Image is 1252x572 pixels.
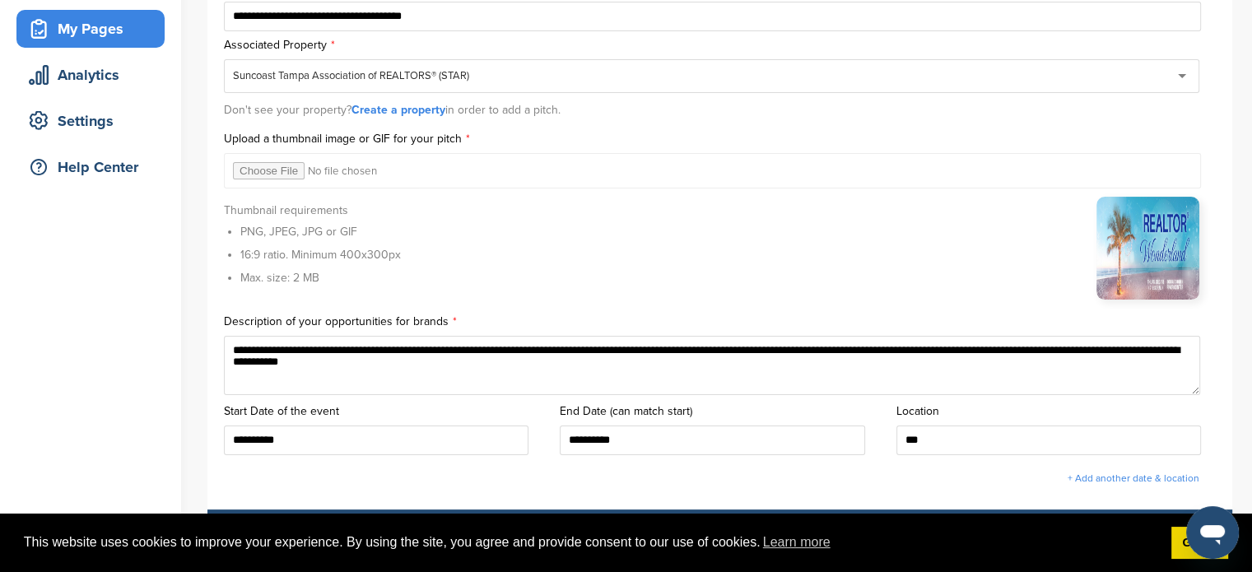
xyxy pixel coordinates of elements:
a: + Add another date & location [1068,472,1199,484]
iframe: Button to launch messaging window [1186,506,1239,559]
div: Settings [25,106,165,136]
div: Suncoast Tampa Association of REALTORS® (STAR) [233,68,469,83]
label: Description of your opportunities for brands [224,316,1216,328]
div: Thumbnail requirements [224,204,401,292]
li: 16:9 ratio. Minimum 400x300px [240,246,401,263]
div: Analytics [25,60,165,90]
li: PNG, JPEG, JPG or GIF [240,223,401,240]
div: Help Center [25,152,165,182]
div: My Pages [25,14,165,44]
a: Settings [16,102,165,140]
label: Location [896,406,1216,417]
a: Create a property [351,103,445,117]
a: Analytics [16,56,165,94]
a: Help Center [16,148,165,186]
label: Upload a thumbnail image or GIF for your pitch [224,133,1216,145]
li: Max. size: 2 MB [240,269,401,286]
span: This website uses cookies to improve your experience. By using the site, you agree and provide co... [24,530,1158,555]
div: Don't see your property? in order to add a pitch. [224,95,1216,125]
a: My Pages [16,10,165,48]
a: learn more about cookies [761,530,833,555]
label: Associated Property [224,40,1216,51]
img: large-REALTOR_Wonderland_2025_Tropical_email_header.jpg [1096,197,1199,300]
label: End Date (can match start) [560,406,879,417]
a: dismiss cookie message [1171,527,1228,560]
label: Start Date of the event [224,406,543,417]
